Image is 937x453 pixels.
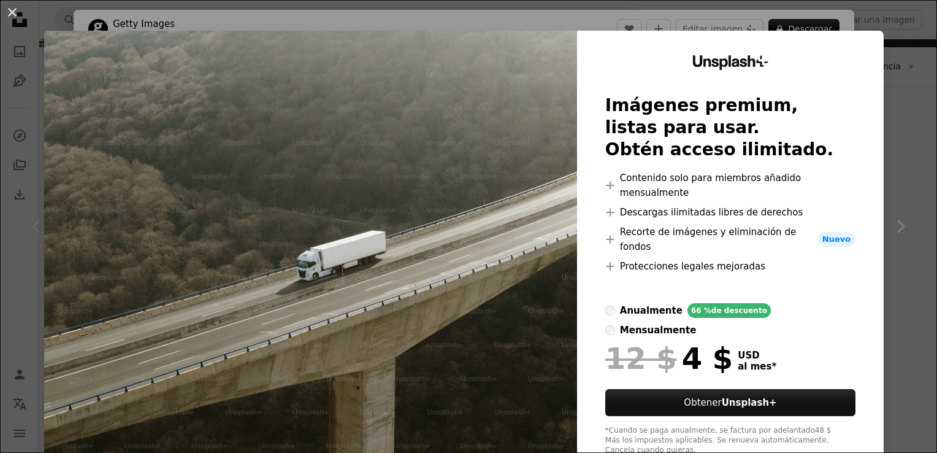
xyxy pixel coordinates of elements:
[620,303,683,318] div: anualmente
[605,343,733,374] div: 4 $
[605,259,855,274] li: Protecciones legales mejoradas
[722,397,777,408] strong: Unsplash+
[605,343,677,374] span: 12 $
[605,306,615,316] input: anualmente66 %de descuento
[738,350,776,361] span: USD
[605,95,855,161] h2: Imágenes premium, listas para usar. Obtén acceso ilimitado.
[605,205,855,220] li: Descargas ilimitadas libres de derechos
[605,171,855,200] li: Contenido solo para miembros añadido mensualmente
[687,303,771,318] div: 66 % de descuento
[605,389,855,416] button: ObtenerUnsplash+
[605,225,855,254] li: Recorte de imágenes y eliminación de fondos
[817,232,855,247] span: Nuevo
[605,325,615,335] input: mensualmente
[620,323,696,338] div: mensualmente
[738,361,776,372] span: al mes *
